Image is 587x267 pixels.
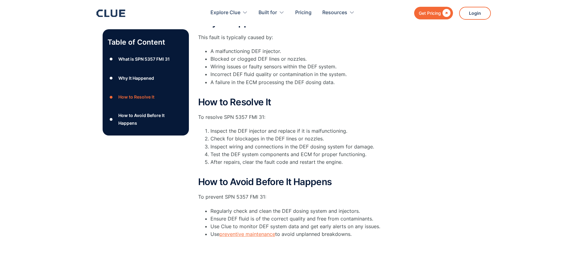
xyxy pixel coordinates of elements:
p: To resolve SPN 5357 FMI 31: [198,113,445,121]
div: Get Pricing [419,9,441,17]
a: Get Pricing [414,7,453,19]
p: This fault is typically caused by: [198,34,445,41]
div: Resources [322,3,347,22]
div:  [441,9,450,17]
div: Explore Clue [210,3,240,22]
div: Resources [322,3,355,22]
div: ● [108,115,115,124]
div: How to Avoid Before It Happens [118,111,184,127]
a: ●How to Resolve It [108,92,184,102]
li: A failure in the ECM processing the DEF dosing data. [210,79,445,94]
li: Regularly check and clean the DEF dosing system and injectors. [210,207,445,215]
div: How to Resolve It [118,93,154,101]
li: Ensure DEF fluid is of the correct quality and free from contaminants. [210,215,445,223]
div: Explore Clue [210,3,248,22]
div: ● [108,74,115,83]
li: Use Clue to monitor DEF system data and get early alerts on any issues. [210,223,445,230]
p: Table of Content [108,37,184,47]
a: Login [459,7,491,20]
h2: How to Avoid Before It Happens [198,177,445,187]
a: ●Why It Happened [108,74,184,83]
div: ● [108,55,115,64]
div: ● [108,92,115,102]
li: Test the DEF system components and ECM for proper functioning. [210,151,445,158]
li: Check for blockages in the DEF lines or nozzles. [210,135,445,143]
li: Use to avoid unplanned breakdowns. [210,230,445,238]
li: Wiring issues or faulty sensors within the DEF system. [210,63,445,71]
li: Blocked or clogged DEF lines or nozzles. [210,55,445,63]
div: Built for [259,3,284,22]
h2: How to Resolve It [198,97,445,107]
div: Why It Happened [118,74,154,82]
a: Pricing [295,3,312,22]
div: What is SPN 5357 FMI 31 [118,55,170,63]
a: ●What is SPN 5357 FMI 31 [108,55,184,64]
a: ●How to Avoid Before It Happens [108,111,184,127]
li: Incorrect DEF fluid quality or contamination in the system. [210,71,445,78]
h2: Why It Happened [198,17,445,27]
a: preventive maintenance [219,231,275,237]
div: Built for [259,3,277,22]
p: To prevent SPN 5357 FMI 31: [198,193,445,201]
li: Inspect the DEF injector and replace if it is malfunctioning. [210,127,445,135]
li: After repairs, clear the fault code and restart the engine. [210,158,445,174]
li: A malfunctioning DEF injector. [210,47,445,55]
li: Inspect wiring and connections in the DEF dosing system for damage. [210,143,445,151]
